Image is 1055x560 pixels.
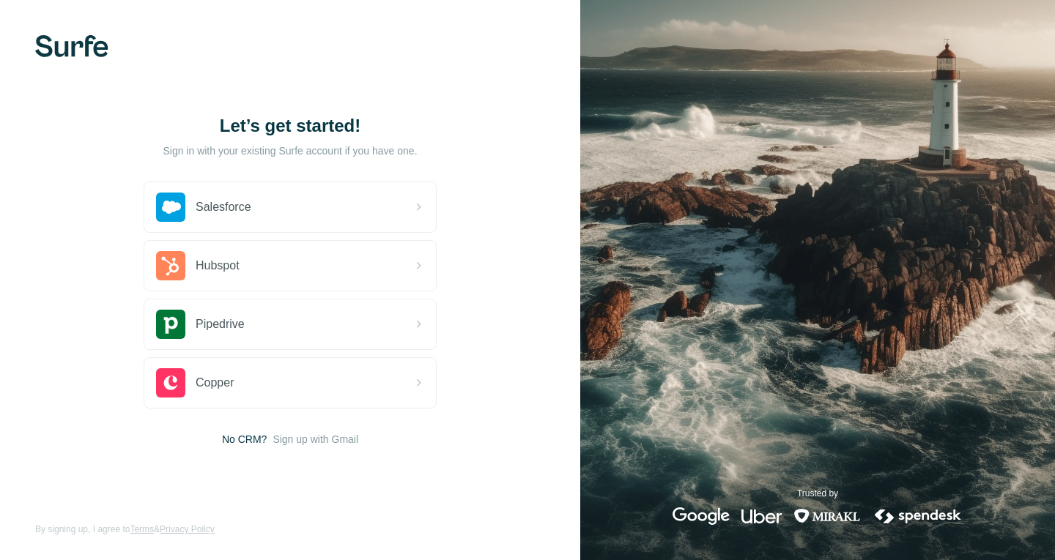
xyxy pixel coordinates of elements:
[160,524,215,534] a: Privacy Policy
[273,432,358,447] button: Sign up with Gmail
[130,524,154,534] a: Terms
[673,507,730,525] img: google's logo
[156,368,185,397] img: copper's logo
[873,507,963,525] img: spendesk's logo
[222,432,267,447] span: No CRM?
[35,35,108,57] img: Surfe's logo
[196,198,251,216] span: Salesforce
[156,310,185,339] img: pipedrive's logo
[144,114,437,138] h1: Let’s get started!
[196,374,234,392] span: Copper
[797,487,838,500] p: Trusted by
[196,316,245,333] span: Pipedrive
[163,143,417,158] p: Sign in with your existing Surfe account if you have one.
[741,507,782,525] img: uber's logo
[156,251,185,280] img: hubspot's logo
[156,193,185,222] img: salesforce's logo
[196,257,240,275] span: Hubspot
[35,523,215,536] span: By signing up, I agree to &
[793,507,861,525] img: mirakl's logo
